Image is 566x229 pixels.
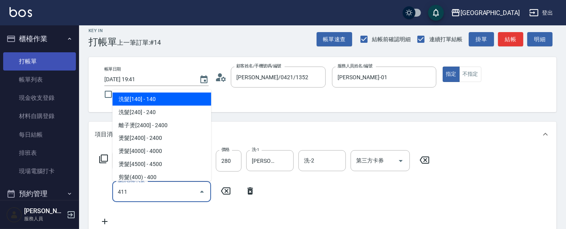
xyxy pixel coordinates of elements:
[317,32,352,47] button: 帳單速查
[428,5,444,21] button: save
[394,155,407,167] button: Open
[112,118,211,132] span: 離子燙[2400] - 2400
[9,7,32,17] img: Logo
[104,73,191,86] input: YYYY/MM/DD hh:mm
[112,132,211,145] span: 燙髮[2400] - 2400
[112,105,211,118] span: 洗髮[240] - 240
[3,162,76,180] a: 現場電腦打卡
[104,66,121,72] label: 帳單日期
[24,207,64,215] h5: [PERSON_NAME]
[429,35,462,44] span: 連續打單結帳
[3,126,76,144] a: 每日結帳
[527,32,553,47] button: 明細
[3,107,76,125] a: 材料自購登錄
[196,185,208,198] button: Close
[498,32,523,47] button: 結帳
[24,215,64,222] p: 服務人員
[459,67,481,82] button: 不指定
[3,183,76,204] button: 預約管理
[236,63,281,69] label: 顧客姓名/手機號碼/編號
[194,70,213,89] button: Choose date, selected date is 2025-08-21
[3,89,76,107] a: 現金收支登錄
[460,8,520,18] div: [GEOGRAPHIC_DATA]
[448,5,523,21] button: [GEOGRAPHIC_DATA]
[443,67,460,82] button: 指定
[3,144,76,162] a: 排班表
[221,147,230,153] label: 價格
[117,38,161,48] span: 上一筆訂單:#14
[372,35,411,44] span: 結帳前確認明細
[3,71,76,89] a: 帳單列表
[95,130,119,139] p: 項目消費
[3,29,76,49] button: 櫃檯作業
[112,145,211,158] span: 燙髮[4000] - 4000
[112,92,211,105] span: 洗髮[140] - 140
[89,122,557,147] div: 項目消費
[6,207,22,223] img: Person
[89,36,117,48] h3: 打帳單
[3,52,76,71] a: 打帳單
[338,63,372,69] label: 服務人員姓名/編號
[252,147,259,153] label: 洗-1
[112,171,211,184] span: 剪髮(400) - 400
[526,6,557,20] button: 登出
[112,158,211,171] span: 燙髮[4500] - 4500
[89,28,117,33] h2: Key In
[469,32,494,47] button: 掛單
